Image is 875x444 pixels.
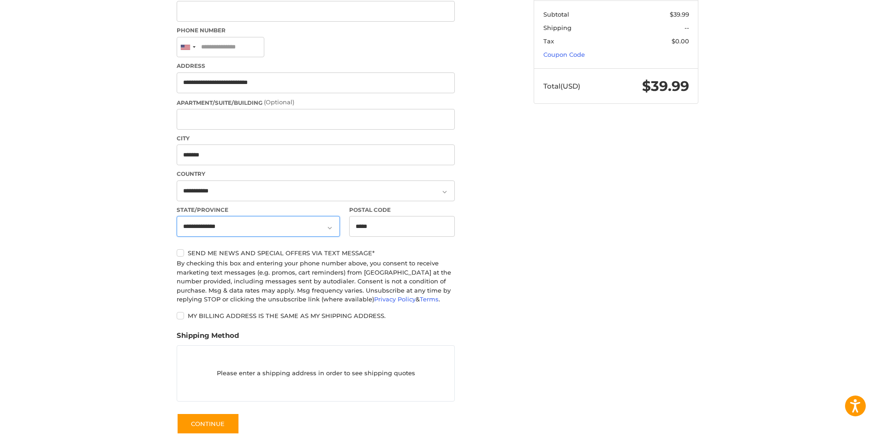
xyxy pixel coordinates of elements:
iframe: Google Customer Reviews [799,419,875,444]
legend: Shipping Method [177,330,239,345]
label: Send me news and special offers via text message* [177,249,455,257]
label: My billing address is the same as my shipping address. [177,312,455,319]
label: Apartment/Suite/Building [177,98,455,107]
span: Shipping [543,24,571,31]
a: Terms [420,295,439,303]
span: $39.99 [670,11,689,18]
label: Address [177,62,455,70]
span: $0.00 [672,37,689,45]
label: City [177,134,455,143]
span: Total (USD) [543,82,580,90]
label: State/Province [177,206,340,214]
small: (Optional) [264,98,294,106]
label: Country [177,170,455,178]
label: Postal Code [349,206,455,214]
span: -- [685,24,689,31]
span: Tax [543,37,554,45]
button: Continue [177,413,239,434]
label: Phone Number [177,26,455,35]
a: Privacy Policy [374,295,416,303]
div: United States: +1 [177,37,198,57]
span: $39.99 [642,78,689,95]
a: Coupon Code [543,51,585,58]
div: By checking this box and entering your phone number above, you consent to receive marketing text ... [177,259,455,304]
p: Please enter a shipping address in order to see shipping quotes [177,365,454,383]
span: Subtotal [543,11,569,18]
